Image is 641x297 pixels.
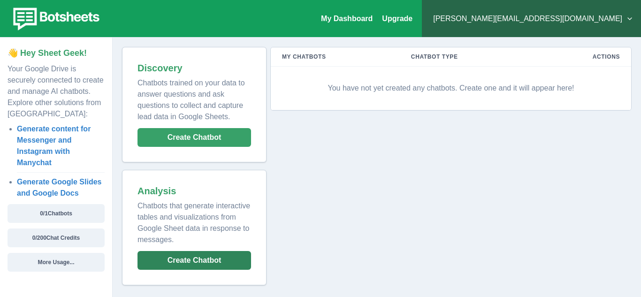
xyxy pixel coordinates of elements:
button: Create Chatbot [137,128,251,147]
p: Your Google Drive is securely connected to create and manage AI chatbots. Explore other solutions... [8,60,105,120]
th: Chatbot Type [400,47,534,67]
button: [PERSON_NAME][EMAIL_ADDRESS][DOMAIN_NAME] [429,9,633,28]
h2: Analysis [137,185,251,197]
p: Chatbots trained on your data to answer questions and ask questions to collect and capture lead d... [137,74,251,122]
a: Generate content for Messenger and Instagram with Manychat [17,125,91,167]
th: My Chatbots [271,47,400,67]
th: Actions [534,47,631,67]
h2: Discovery [137,62,251,74]
button: More Usage... [8,253,105,272]
button: 0/200Chat Credits [8,228,105,247]
a: Upgrade [382,15,412,23]
p: Chatbots that generate interactive tables and visualizations from Google Sheet data in response t... [137,197,251,245]
button: 0/1Chatbots [8,204,105,223]
p: 👋 Hey Sheet Geek! [8,47,105,60]
p: You have not yet created any chatbots. Create one and it will appear here! [282,74,620,102]
img: botsheets-logo.png [8,6,102,32]
a: Generate Google Slides and Google Docs [17,178,102,197]
a: My Dashboard [321,15,373,23]
button: Create Chatbot [137,251,251,270]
